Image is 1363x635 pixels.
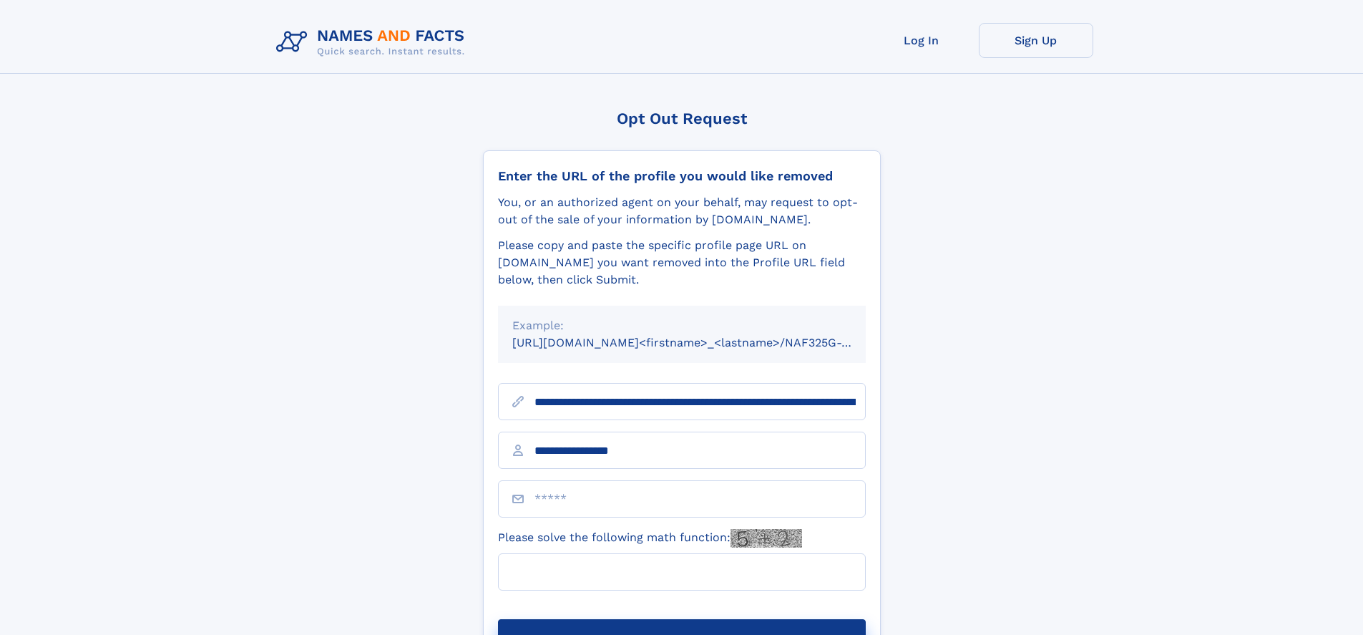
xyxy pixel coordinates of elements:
a: Log In [864,23,979,58]
img: Logo Names and Facts [270,23,477,62]
small: [URL][DOMAIN_NAME]<firstname>_<lastname>/NAF325G-xxxxxxxx [512,336,893,349]
div: Please copy and paste the specific profile page URL on [DOMAIN_NAME] you want removed into the Pr... [498,237,866,289]
div: Enter the URL of the profile you would like removed [498,168,866,184]
a: Sign Up [979,23,1093,58]
label: Please solve the following math function: [498,529,802,548]
div: You, or an authorized agent on your behalf, may request to opt-out of the sale of your informatio... [498,194,866,228]
div: Example: [512,317,851,334]
div: Opt Out Request [483,110,881,127]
